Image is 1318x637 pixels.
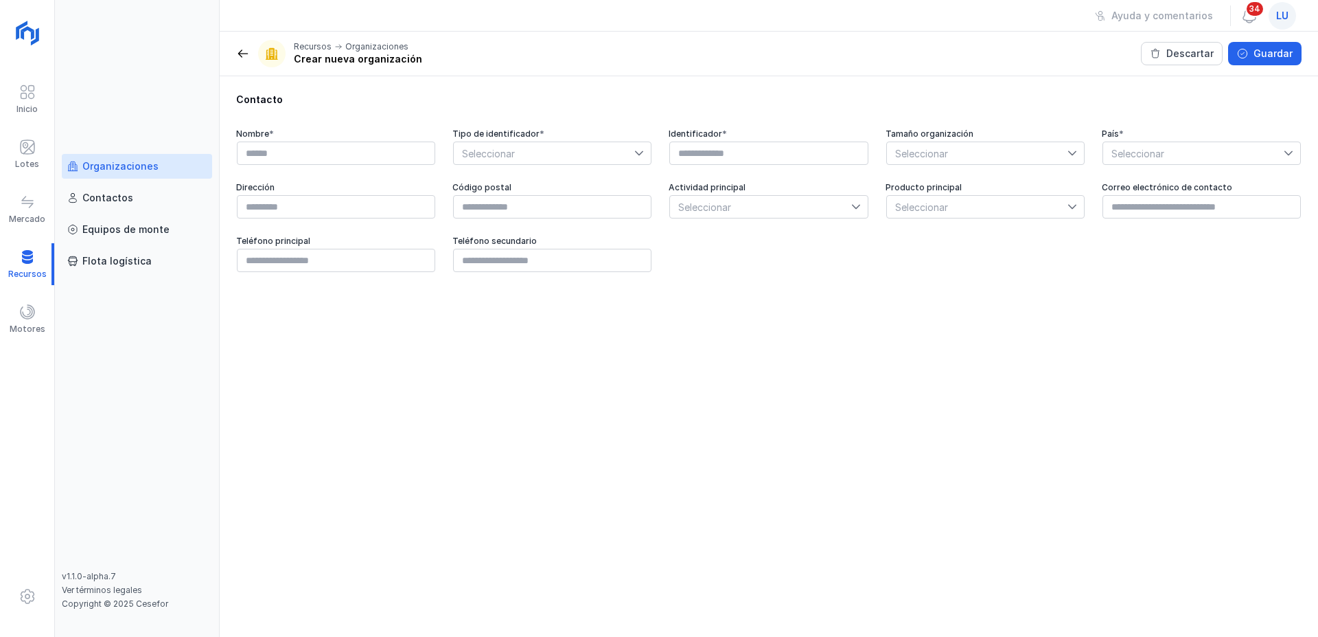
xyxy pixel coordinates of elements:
[294,52,422,66] div: Crear nueva organización
[1245,1,1264,17] span: 34
[887,196,1067,218] span: Seleccionar
[670,196,851,218] span: Seleccionar
[236,236,436,247] div: Teléfono principal
[62,154,212,179] a: Organizaciones
[62,249,212,273] a: Flota logística
[1103,142,1284,164] span: Seleccionar
[1253,47,1293,60] div: Guardar
[236,182,436,193] div: Dirección
[82,254,152,268] div: Flota logística
[62,217,212,242] a: Equipos de monte
[669,128,868,139] div: Identificador
[886,182,1085,193] div: Producto principal
[82,159,159,173] div: Organizaciones
[452,128,652,139] div: Tipo de identificador
[345,41,408,52] div: Organizaciones
[1102,128,1302,139] div: País
[1111,9,1213,23] div: Ayuda y comentarios
[1276,9,1288,23] span: lu
[82,223,170,236] div: Equipos de monte
[452,236,652,247] div: Teléfono secundario
[669,182,868,193] div: Actividad principal
[16,104,38,115] div: Inicio
[454,142,634,164] span: Seleccionar
[452,182,652,193] div: Código postal
[10,324,45,335] div: Motores
[887,142,1067,164] span: Seleccionar
[10,16,45,50] img: logoRight.svg
[62,585,142,595] a: Ver términos legales
[82,191,133,205] div: Contactos
[9,214,45,225] div: Mercado
[236,93,1302,107] div: Contacto
[1228,42,1302,65] button: Guardar
[236,128,436,139] div: Nombre
[62,571,212,582] div: v1.1.0-alpha.7
[62,186,212,210] a: Contactos
[1141,42,1223,65] button: Descartar
[294,41,332,52] div: Recursos
[1166,47,1214,60] div: Descartar
[15,159,39,170] div: Lotes
[886,128,1085,139] div: Tamaño organización
[1086,4,1222,27] button: Ayuda y comentarios
[1102,182,1302,193] div: Correo electrónico de contacto
[62,599,212,610] div: Copyright © 2025 Cesefor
